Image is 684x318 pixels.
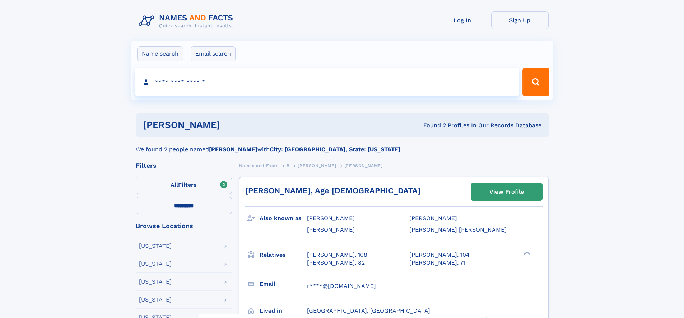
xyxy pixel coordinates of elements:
h3: Lived in [260,305,307,317]
span: [PERSON_NAME] [298,163,336,168]
div: Found 2 Profiles In Our Records Database [322,122,541,129]
a: Log In [434,11,491,29]
a: [PERSON_NAME], 82 [307,259,365,267]
span: [PERSON_NAME] [307,215,355,222]
div: [US_STATE] [139,243,172,249]
a: B [287,161,290,170]
a: [PERSON_NAME], 104 [409,251,470,259]
img: Logo Names and Facts [136,11,239,31]
h3: Relatives [260,249,307,261]
h3: Also known as [260,212,307,224]
div: We found 2 people named with . [136,137,549,154]
h1: [PERSON_NAME] [143,120,322,129]
label: Name search [137,46,183,61]
div: [US_STATE] [139,279,172,285]
div: [US_STATE] [139,261,172,267]
a: View Profile [471,183,542,200]
span: All [171,181,178,188]
a: [PERSON_NAME] [298,161,336,170]
div: [US_STATE] [139,297,172,303]
a: [PERSON_NAME], 108 [307,251,367,259]
span: B [287,163,290,168]
div: ❯ [522,251,531,255]
a: Sign Up [491,11,549,29]
label: Email search [191,46,236,61]
label: Filters [136,177,232,194]
b: [PERSON_NAME] [209,146,257,153]
button: Search Button [522,68,549,96]
span: [PERSON_NAME] [PERSON_NAME] [409,226,507,233]
div: View Profile [489,184,524,200]
span: [PERSON_NAME] [307,226,355,233]
a: Names and Facts [239,161,279,170]
input: search input [135,68,520,96]
h3: Email [260,278,307,290]
div: Browse Locations [136,223,232,229]
b: City: [GEOGRAPHIC_DATA], State: [US_STATE] [270,146,400,153]
span: [GEOGRAPHIC_DATA], [GEOGRAPHIC_DATA] [307,307,430,314]
div: Filters [136,162,232,169]
a: [PERSON_NAME], 71 [409,259,465,267]
a: [PERSON_NAME], Age [DEMOGRAPHIC_DATA] [245,186,420,195]
span: [PERSON_NAME] [409,215,457,222]
span: [PERSON_NAME] [344,163,383,168]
